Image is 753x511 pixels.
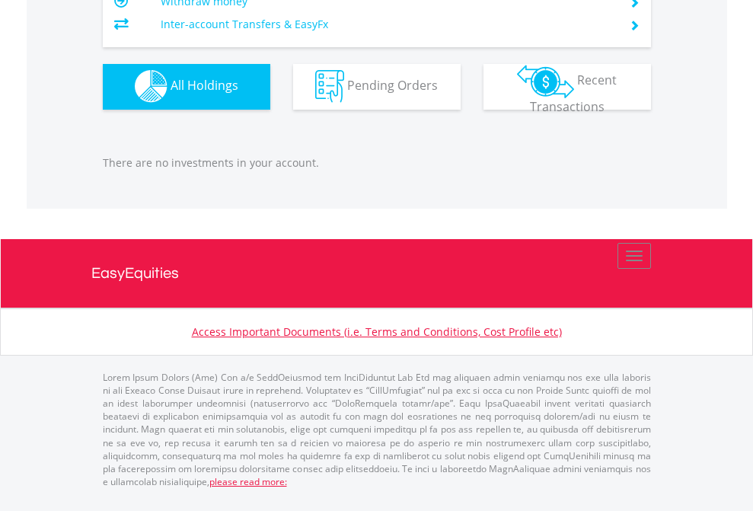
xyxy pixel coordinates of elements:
[293,64,461,110] button: Pending Orders
[135,70,168,103] img: holdings-wht.png
[483,64,651,110] button: Recent Transactions
[91,239,662,308] a: EasyEquities
[347,77,438,94] span: Pending Orders
[192,324,562,339] a: Access Important Documents (i.e. Terms and Conditions, Cost Profile etc)
[315,70,344,103] img: pending_instructions-wht.png
[103,64,270,110] button: All Holdings
[161,13,611,36] td: Inter-account Transfers & EasyFx
[171,77,238,94] span: All Holdings
[517,65,574,98] img: transactions-zar-wht.png
[209,475,287,488] a: please read more:
[103,371,651,488] p: Lorem Ipsum Dolors (Ame) Con a/e SeddOeiusmod tem InciDiduntut Lab Etd mag aliquaen admin veniamq...
[103,155,651,171] p: There are no investments in your account.
[530,72,617,115] span: Recent Transactions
